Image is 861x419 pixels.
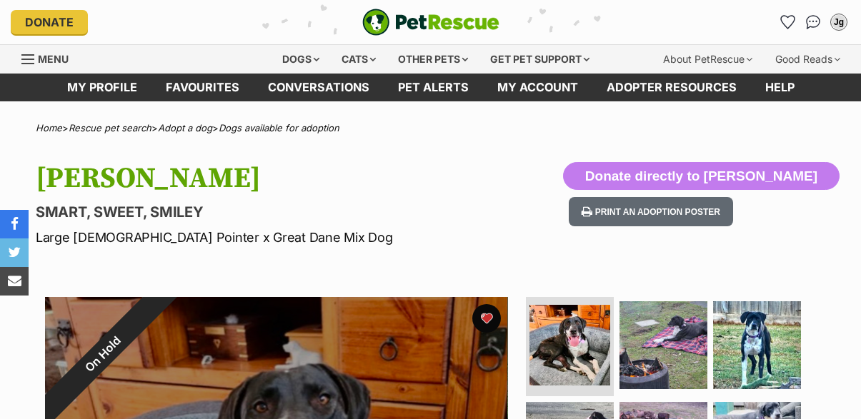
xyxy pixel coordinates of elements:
a: Help [751,74,809,101]
a: Favourites [776,11,799,34]
a: Adopter resources [592,74,751,101]
a: Pet alerts [384,74,483,101]
div: Jg [832,15,846,29]
p: Large [DEMOGRAPHIC_DATA] Pointer x Great Dane Mix Dog [36,228,527,247]
img: Photo of Maggie [529,305,610,385]
div: About PetRescue [653,45,762,74]
img: Photo of Maggie [713,301,801,389]
button: favourite [472,304,501,333]
button: Donate directly to [PERSON_NAME] [563,162,840,191]
a: conversations [254,74,384,101]
a: Rescue pet search [69,122,151,133]
span: Menu [38,53,69,65]
div: Get pet support [480,45,599,74]
div: Other pets [388,45,478,74]
div: Dogs [272,45,329,74]
p: SMART, SWEET, SMILEY [36,202,527,222]
img: Photo of Maggie [619,301,707,389]
button: Print an adoption poster [569,197,733,226]
a: Donate [11,10,88,34]
a: Adopt a dog [158,122,212,133]
a: Dogs available for adoption [219,122,339,133]
h1: [PERSON_NAME] [36,162,527,195]
a: Conversations [802,11,825,34]
a: Favourites [151,74,254,101]
a: PetRescue [362,9,499,36]
ul: Account quick links [776,11,850,34]
a: Home [36,122,62,133]
button: My account [827,11,850,34]
a: Menu [21,45,79,71]
a: My profile [53,74,151,101]
img: chat-41dd97257d64d25036548639549fe6c8038ab92f7586957e7f3b1b290dea8141.svg [806,15,821,29]
div: Good Reads [765,45,850,74]
a: My account [483,74,592,101]
img: logo-e224e6f780fb5917bec1dbf3a21bbac754714ae5b6737aabdf751b685950b380.svg [362,9,499,36]
div: Cats [332,45,386,74]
